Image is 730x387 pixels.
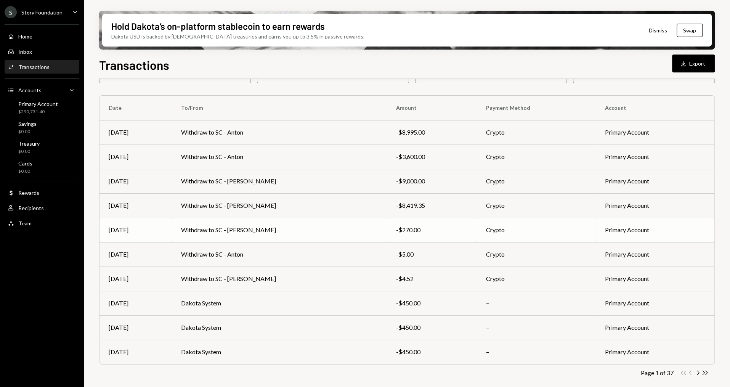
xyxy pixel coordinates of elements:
div: [DATE] [109,152,163,161]
div: S [5,6,17,18]
td: Primary Account [595,193,714,218]
div: [DATE] [109,201,163,210]
a: Primary Account$290,731.40 [5,98,79,117]
th: To/From [172,96,387,120]
div: Story Foundation [21,9,63,16]
div: Inbox [18,48,32,55]
td: Dakota System [172,340,387,364]
div: Accounts [18,87,42,93]
div: -$450.00 [396,323,468,332]
td: Withdraw to SC - Anton [172,120,387,145]
td: Crypto [477,218,596,242]
td: Primary Account [595,242,714,267]
div: -$450.00 [396,347,468,356]
div: -$9,000.00 [396,177,468,186]
a: Team [5,216,79,230]
div: [DATE] [109,274,163,283]
div: [DATE] [109,323,163,332]
div: Rewards [18,189,39,196]
td: – [477,291,596,315]
div: -$4.52 [396,274,468,283]
div: Cards [18,160,32,167]
div: Transactions [18,64,50,70]
div: [DATE] [109,128,163,137]
div: Hold Dakota’s on-platform stablecoin to earn rewards [111,20,325,32]
div: Primary Account [18,101,58,107]
div: [DATE] [109,177,163,186]
td: Dakota System [172,315,387,340]
button: Export [672,55,715,72]
div: Team [18,220,32,226]
td: Withdraw to SC - Anton [172,242,387,267]
a: Accounts [5,83,79,97]
td: Crypto [477,169,596,193]
td: Withdraw to SC - [PERSON_NAME] [172,169,387,193]
a: Rewards [5,186,79,199]
a: Recipients [5,201,79,215]
div: -$270.00 [396,225,468,234]
div: Dakota USD is backed by [DEMOGRAPHIC_DATA] treasuries and earns you up to 3.5% in passive rewards. [111,32,364,40]
h1: Transactions [99,57,169,72]
button: Dismiss [639,21,677,39]
td: Primary Account [595,218,714,242]
td: Crypto [477,242,596,267]
div: $0.00 [18,128,37,135]
td: Crypto [477,193,596,218]
th: Date [99,96,172,120]
div: -$3,600.00 [396,152,468,161]
a: Treasury$0.00 [5,138,79,156]
div: $0.00 [18,168,32,175]
td: – [477,340,596,364]
th: Amount [387,96,477,120]
td: Primary Account [595,267,714,291]
td: – [477,315,596,340]
div: Page 1 of 37 [641,369,674,376]
td: Withdraw to SC - Anton [172,145,387,169]
th: Payment Method [477,96,596,120]
div: -$450.00 [396,299,468,308]
div: Home [18,33,32,40]
td: Withdraw to SC - [PERSON_NAME] [172,218,387,242]
div: -$8,419.35 [396,201,468,210]
td: Primary Account [595,145,714,169]
td: Crypto [477,120,596,145]
a: Inbox [5,45,79,58]
div: $290,731.40 [18,109,58,115]
div: [DATE] [109,347,163,356]
div: [DATE] [109,250,163,259]
td: Primary Account [595,315,714,340]
td: Withdraw to SC - [PERSON_NAME] [172,193,387,218]
td: Primary Account [595,120,714,145]
div: Savings [18,120,37,127]
div: -$8,995.00 [396,128,468,137]
td: Crypto [477,267,596,291]
td: Primary Account [595,291,714,315]
div: Recipients [18,205,44,211]
a: Savings$0.00 [5,118,79,136]
td: Primary Account [595,169,714,193]
div: [DATE] [109,225,163,234]
a: Cards$0.00 [5,158,79,176]
td: Dakota System [172,291,387,315]
div: [DATE] [109,299,163,308]
a: Home [5,29,79,43]
a: Transactions [5,60,79,74]
th: Account [595,96,714,120]
button: Swap [677,24,703,37]
div: -$5.00 [396,250,468,259]
td: Primary Account [595,340,714,364]
div: $0.00 [18,148,40,155]
td: Withdraw to SC - [PERSON_NAME] [172,267,387,291]
td: Crypto [477,145,596,169]
div: Treasury [18,140,40,147]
